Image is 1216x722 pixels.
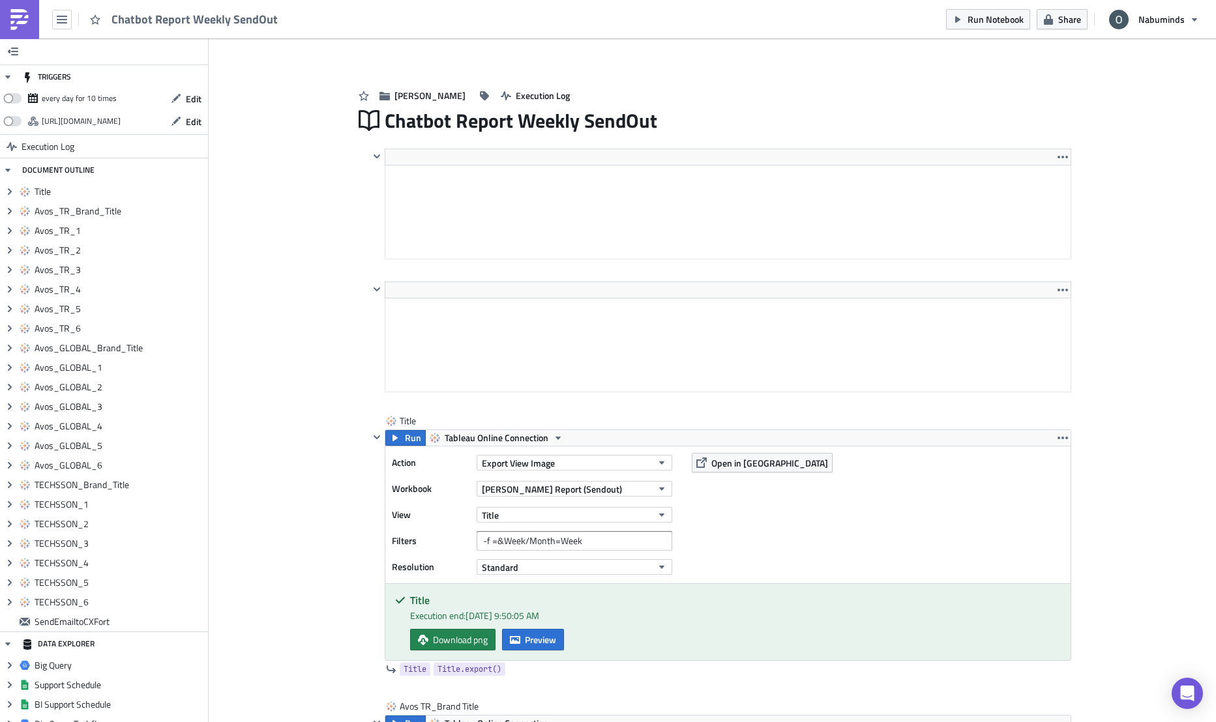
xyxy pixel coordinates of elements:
[35,679,205,691] span: Support Schedule
[35,518,205,530] span: TECHSSON_2
[35,699,205,710] span: BI Support Schedule
[405,430,421,446] span: Run
[385,298,1071,392] iframe: Rich Text Area
[392,531,470,551] label: Filters
[35,244,205,256] span: Avos_TR_2
[373,85,472,106] button: [PERSON_NAME]
[692,453,833,472] button: Open in [GEOGRAPHIC_DATA]
[400,700,480,713] span: Avos TR_Brand Title
[35,440,205,452] span: Avos_GLOBAL_5
[186,92,201,106] span: Edit
[35,659,205,671] span: Big Query
[385,166,1071,259] iframe: Rich Text Area
[22,65,71,89] div: TRIGGERS
[525,633,556,646] span: Preview
[35,381,205,393] span: Avos_GLOBAL_2
[477,481,672,497] button: [PERSON_NAME] Report (Sendout)
[35,616,205,628] span: SendEmailtoCXFort
[35,479,205,491] span: TECHSSON_Brand_Title
[35,264,205,276] span: Avos_TR_3
[482,482,622,496] span: [PERSON_NAME] Report (Sendout)
[164,89,208,109] button: Edit
[477,507,672,523] button: Title
[9,9,30,30] img: PushMetrics
[477,531,672,551] input: Filter1=Value1&...
[22,632,95,656] div: DATA EXPLORER
[35,283,205,295] span: Avos_TR_4
[477,455,672,470] button: Export View Image
[164,111,208,132] button: Edit
[35,557,205,569] span: TECHSSON_4
[946,9,1030,29] button: Run Notebook
[482,508,499,522] span: Title
[35,205,205,217] span: Avos_TR_Brand_Title
[385,430,426,446] button: Run
[369,282,385,297] button: Hide content
[35,420,205,432] span: Avos_GLOBAL_4
[35,401,205,412] span: Avos_GLOBAL_3
[400,414,452,427] span: Title
[445,430,548,446] span: Tableau Online Connection
[482,560,518,574] span: Standard
[35,577,205,588] span: TECHSSON_5
[42,89,117,108] div: every day for 10 times
[482,456,555,470] span: Export View Image
[22,135,74,158] span: Execution Log
[385,108,659,133] span: Chatbot Report Weekly SendOut
[968,12,1024,26] span: Run Notebook
[35,362,205,373] span: Avos_GLOBAL_1
[35,342,205,354] span: Avos_GLOBAL_Brand_Title
[502,629,564,650] button: Preview
[35,538,205,549] span: TECHSSON_3
[410,629,496,650] a: Download png
[1037,9,1088,29] button: Share
[494,85,576,106] button: Execution Log
[392,479,470,498] label: Workbook
[22,158,95,182] div: DOCUMENT OUTLINE
[1108,8,1130,31] img: Avatar
[1058,12,1081,26] span: Share
[477,559,672,575] button: Standard
[392,505,470,525] label: View
[35,303,205,315] span: Avos_TR_5
[410,609,1061,622] div: Execution end: [DATE] 9:50:05 AM
[35,596,205,608] span: TECHSSON_6
[186,115,201,128] span: Edit
[434,663,505,676] a: Title.export()
[711,456,828,470] span: Open in [GEOGRAPHIC_DATA]
[35,459,205,471] span: Avos_GLOBAL_6
[35,225,205,237] span: Avos_TR_1
[410,595,1061,605] h5: Title
[394,89,466,102] span: [PERSON_NAME]
[1101,5,1206,34] button: Nabuminds
[516,89,570,102] span: Execution Log
[433,633,488,646] span: Download png
[369,429,385,445] button: Hide content
[369,149,385,164] button: Hide content
[404,663,426,676] span: Title
[425,430,568,446] button: Tableau Online Connection
[1138,12,1185,26] span: Nabuminds
[42,111,121,131] div: https://pushmetrics.io/api/v1/report/DzrWMQplkP/webhook?token=1b6c0c955fb643f787016d8205988f5a
[392,453,470,472] label: Action
[35,498,205,510] span: TECHSSON_1
[1172,678,1203,709] div: Open Intercom Messenger
[437,663,501,676] span: Title.export()
[392,557,470,577] label: Resolution
[111,12,279,27] span: Chatbot Report Weekly SendOut
[400,663,430,676] a: Title
[35,323,205,334] span: Avos_TR_6
[35,186,205,197] span: Title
